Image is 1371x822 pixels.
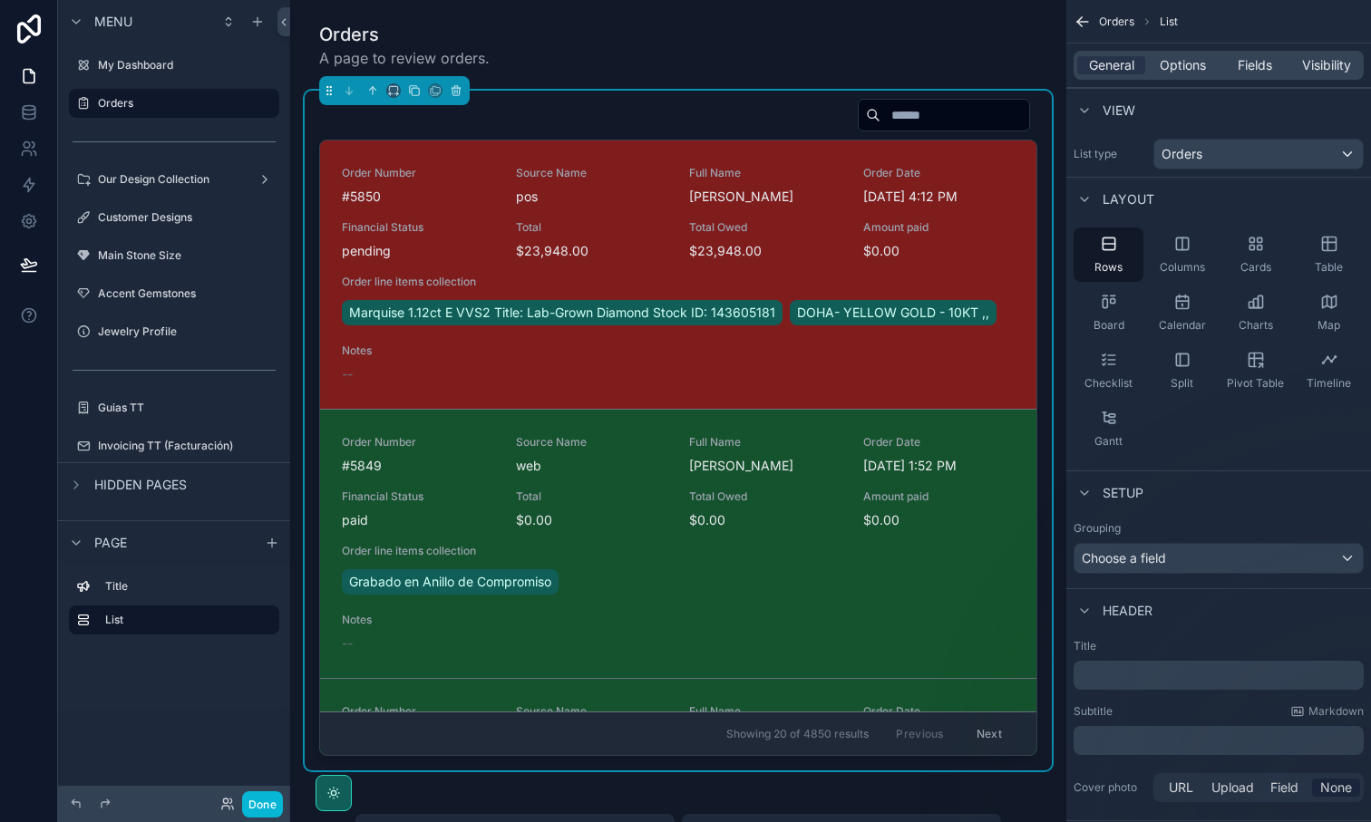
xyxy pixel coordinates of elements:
[1294,227,1364,282] button: Table
[964,720,1015,748] button: Next
[1074,401,1143,456] button: Gantt
[863,242,1016,260] span: $0.00
[1220,227,1290,282] button: Cards
[1074,521,1121,536] label: Grouping
[1094,434,1123,449] span: Gantt
[863,457,1016,475] span: [DATE] 1:52 PM
[689,435,841,450] span: Full Name
[689,489,841,504] span: Total Owed
[94,476,187,494] span: Hidden pages
[69,241,279,270] a: Main Stone Size
[69,165,279,194] a: Our Design Collection
[516,435,668,450] span: Source Name
[1238,56,1272,74] span: Fields
[94,534,127,552] span: Page
[342,634,353,653] span: --
[1227,376,1284,391] span: Pivot Table
[98,401,276,415] label: Guias TT
[69,51,279,80] a: My Dashboard
[1147,227,1217,282] button: Columns
[342,569,559,595] a: Grabado en Anillo de Compromiso
[342,544,1015,558] span: Order line items collection
[797,304,989,322] span: DOHA- YELLOW GOLD - 10KT ,,
[1147,285,1217,340] button: Calendar
[1160,56,1206,74] span: Options
[342,365,353,383] span: --
[863,188,1016,206] span: [DATE] 4:12 PM
[516,220,668,235] span: Total
[349,304,775,322] span: Marquise 1.12ct E VVS2 Title: Lab-Grown Diamond Stock ID: 143605181
[58,564,290,653] div: scrollable content
[69,317,279,346] a: Jewelry Profile
[1159,318,1206,333] span: Calendar
[1294,343,1364,398] button: Timeline
[105,579,272,594] label: Title
[342,343,494,358] span: Notes
[863,220,1016,235] span: Amount paid
[98,439,276,453] label: Invoicing TT (Facturación)
[863,489,1016,504] span: Amount paid
[342,435,494,450] span: Order Number
[1074,543,1364,574] button: Choose a field
[342,613,494,627] span: Notes
[516,704,668,719] span: Source Name
[863,435,1016,450] span: Order Date
[69,279,279,308] a: Accent Gemstones
[516,188,668,206] span: pos
[1171,376,1193,391] span: Split
[1160,260,1205,275] span: Columns
[1147,343,1217,398] button: Split
[1103,102,1135,120] span: View
[863,166,1016,180] span: Order Date
[342,489,494,504] span: Financial Status
[1162,145,1202,163] span: Orders
[98,324,276,339] label: Jewelry Profile
[1220,285,1290,340] button: Charts
[1074,285,1143,340] button: Board
[863,704,1016,719] span: Order Date
[1099,15,1134,29] span: Orders
[516,489,668,504] span: Total
[1074,639,1364,653] label: Title
[242,791,283,817] button: Done
[98,248,276,263] label: Main Stone Size
[516,457,668,475] span: web
[863,511,1016,529] span: $0.00
[342,188,494,206] span: #5850
[342,242,494,260] span: pending
[1103,602,1152,620] span: Header
[69,203,279,232] a: Customer Designs
[98,58,276,73] label: My Dashboard
[342,457,494,475] span: #5849
[1094,260,1123,275] span: Rows
[98,96,268,111] label: Orders
[1318,318,1340,333] span: Map
[342,300,783,325] a: Marquise 1.12ct E VVS2 Title: Lab-Grown Diamond Stock ID: 143605181
[1094,318,1124,333] span: Board
[790,300,997,325] a: DOHA- YELLOW GOLD - 10KT ,,
[689,188,841,206] span: [PERSON_NAME]
[689,242,841,260] span: $23,948.00
[1239,318,1273,333] span: Charts
[342,275,1015,289] span: Order line items collection
[342,704,494,719] span: Order Number
[1240,260,1271,275] span: Cards
[1074,661,1364,690] div: scrollable content
[1074,343,1143,398] button: Checklist
[69,431,279,460] a: Invoicing TT (Facturación)
[1089,56,1134,74] span: General
[689,704,841,719] span: Full Name
[320,409,1036,678] a: Order Number#5849Source NamewebFull Name[PERSON_NAME]Order Date[DATE] 1:52 PMFinancial Statuspaid...
[349,573,551,591] span: Grabado en Anillo de Compromiso
[1160,15,1178,29] span: List
[1074,544,1363,573] div: Choose a field
[1307,376,1351,391] span: Timeline
[689,220,841,235] span: Total Owed
[94,13,132,31] span: Menu
[342,511,494,529] span: paid
[689,457,841,475] span: [PERSON_NAME]
[342,166,494,180] span: Order Number
[1315,260,1343,275] span: Table
[98,210,276,225] label: Customer Designs
[726,727,869,741] span: Showing 20 of 4850 results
